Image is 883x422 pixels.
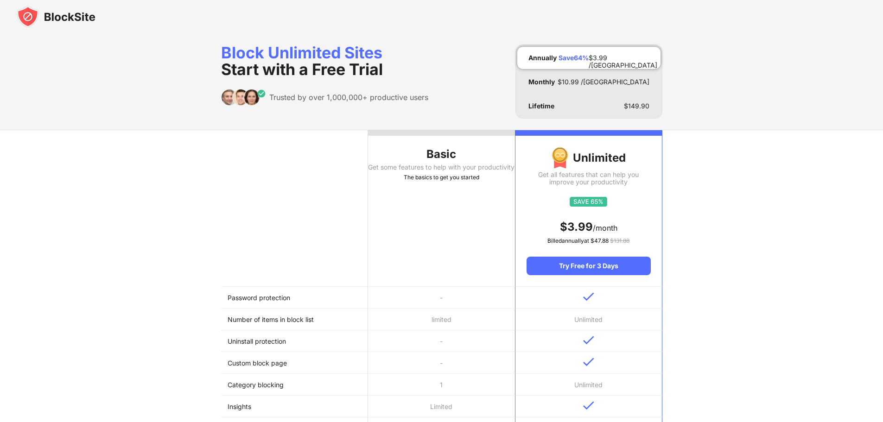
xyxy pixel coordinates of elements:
div: $ 10.99 /[GEOGRAPHIC_DATA] [558,78,649,86]
div: Basic [368,147,515,162]
td: Password protection [221,287,368,309]
div: $ 149.90 [624,102,649,110]
img: v-blue.svg [583,401,594,410]
div: /month [527,220,650,234]
div: Save 64 % [559,54,589,62]
div: The basics to get you started [368,173,515,182]
img: save65.svg [570,197,607,207]
div: Trusted by over 1,000,000+ productive users [269,93,428,102]
img: trusted-by.svg [221,89,266,106]
div: Annually [528,54,557,62]
td: Insights [221,396,368,417]
img: v-blue.svg [583,292,594,301]
img: blocksite-icon-black.svg [17,6,95,28]
td: Uninstall protection [221,330,368,352]
div: Block Unlimited Sites [221,44,428,78]
span: $ 131.88 [610,237,629,244]
td: 1 [368,374,515,396]
td: - [368,287,515,309]
div: Get some features to help with your productivity [368,164,515,171]
div: Get all features that can help you improve your productivity [527,171,650,186]
img: v-blue.svg [583,336,594,345]
div: Lifetime [528,102,554,110]
img: img-premium-medal [552,147,568,169]
td: limited [368,309,515,330]
td: Limited [368,396,515,417]
td: Category blocking [221,374,368,396]
div: $ 3.99 /[GEOGRAPHIC_DATA] [589,54,657,62]
td: Unlimited [515,374,662,396]
span: Start with a Free Trial [221,60,383,79]
td: - [368,352,515,374]
td: Custom block page [221,352,368,374]
div: Unlimited [527,147,650,169]
td: - [368,330,515,352]
div: Billed annually at $ 47.88 [527,236,650,246]
td: Unlimited [515,309,662,330]
span: $ 3.99 [560,220,593,233]
img: v-blue.svg [583,358,594,366]
div: Monthly [528,78,555,86]
div: Try Free for 3 Days [527,257,650,275]
td: Number of items in block list [221,309,368,330]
